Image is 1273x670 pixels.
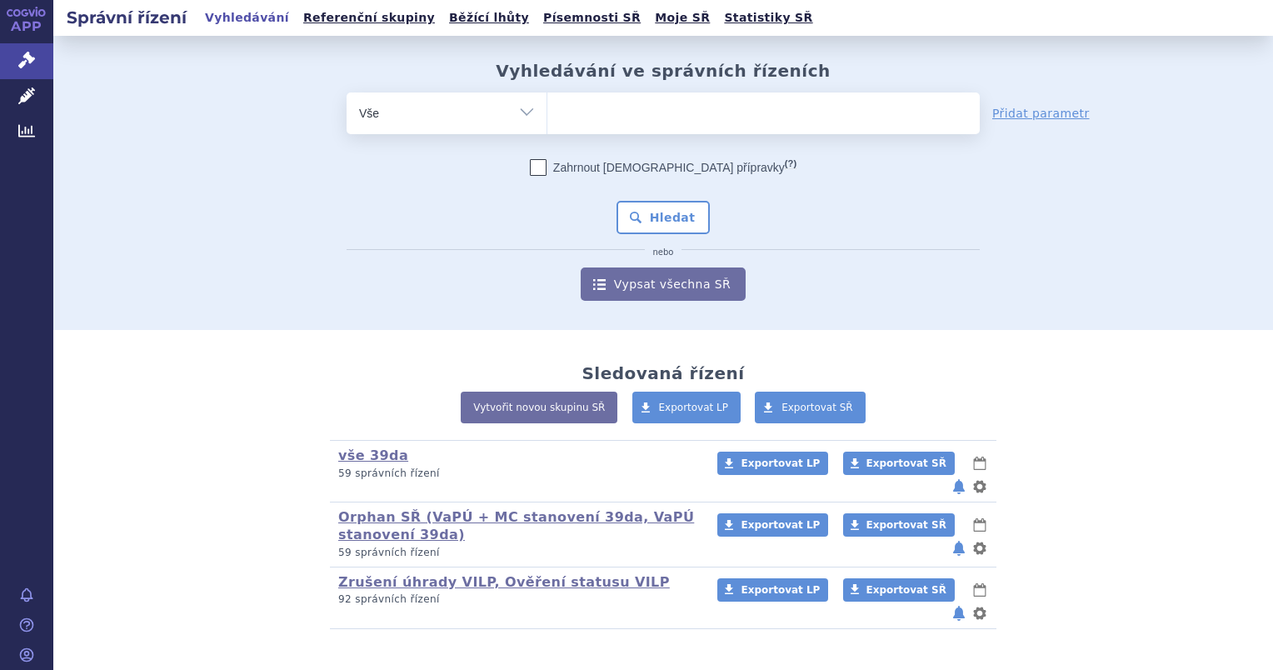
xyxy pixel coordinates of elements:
[659,402,729,413] span: Exportovat LP
[530,159,796,176] label: Zahrnout [DEMOGRAPHIC_DATA] přípravky
[971,515,988,535] button: lhůty
[719,7,817,29] a: Statistiky SŘ
[298,7,440,29] a: Referenční skupiny
[843,452,955,475] a: Exportovat SŘ
[741,519,820,531] span: Exportovat LP
[755,392,866,423] a: Exportovat SŘ
[200,7,294,29] a: Vyhledávání
[338,592,696,607] p: 92 správních řízení
[632,392,741,423] a: Exportovat LP
[338,467,696,481] p: 59 správních řízení
[338,546,696,560] p: 59 správních řízení
[538,7,646,29] a: Písemnosti SŘ
[866,519,946,531] span: Exportovat SŘ
[581,267,746,301] a: Vypsat všechna SŘ
[741,457,820,469] span: Exportovat LP
[992,105,1090,122] a: Přidat parametr
[53,6,200,29] h2: Správní řízení
[461,392,617,423] a: Vytvořit novou skupinu SŘ
[717,578,828,602] a: Exportovat LP
[971,538,988,558] button: nastavení
[444,7,534,29] a: Běžící lhůty
[843,513,955,537] a: Exportovat SŘ
[717,513,828,537] a: Exportovat LP
[717,452,828,475] a: Exportovat LP
[617,201,711,234] button: Hledat
[338,447,408,463] a: vše 39da
[951,603,967,623] button: notifikace
[866,584,946,596] span: Exportovat SŘ
[781,402,853,413] span: Exportovat SŘ
[951,538,967,558] button: notifikace
[338,509,694,542] a: Orphan SŘ (VaPÚ + MC stanovení 39da, VaPÚ stanovení 39da)
[645,247,682,257] i: nebo
[951,477,967,497] button: notifikace
[338,574,670,590] a: Zrušení úhrady VILP, Ověření statusu VILP
[866,457,946,469] span: Exportovat SŘ
[741,584,820,596] span: Exportovat LP
[971,477,988,497] button: nastavení
[650,7,715,29] a: Moje SŘ
[971,580,988,600] button: lhůty
[496,61,831,81] h2: Vyhledávání ve správních řízeních
[971,453,988,473] button: lhůty
[971,603,988,623] button: nastavení
[843,578,955,602] a: Exportovat SŘ
[582,363,744,383] h2: Sledovaná řízení
[785,158,796,169] abbr: (?)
